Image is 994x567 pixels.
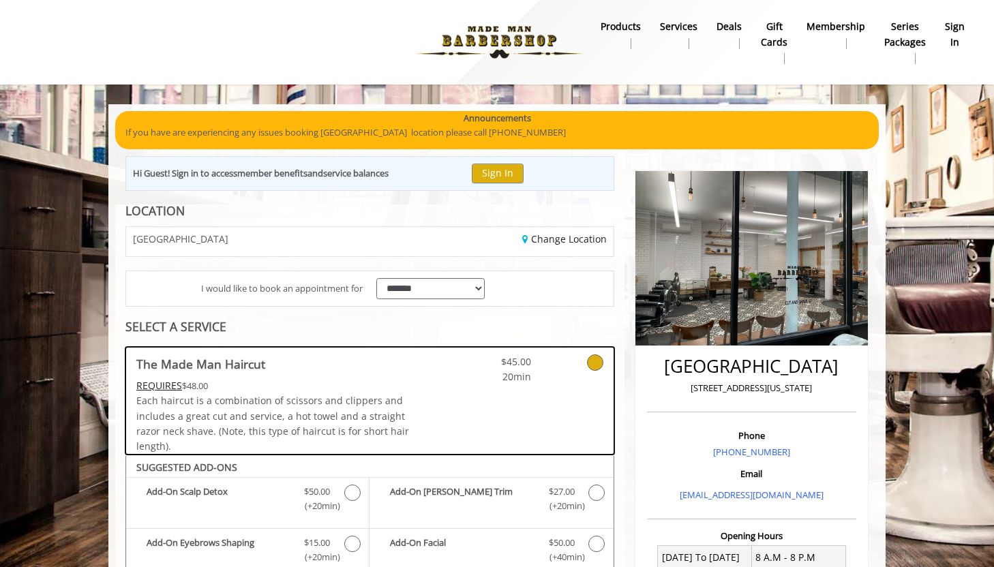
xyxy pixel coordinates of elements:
[133,485,362,517] label: Add-On Scalp Detox
[650,381,853,395] p: [STREET_ADDRESS][US_STATE]
[125,202,185,219] b: LOCATION
[707,17,751,52] a: DealsDeals
[406,5,593,80] img: Made Man Barbershop logo
[133,234,228,244] span: [GEOGRAPHIC_DATA]
[376,485,606,517] label: Add-On Beard Trim
[136,461,237,474] b: SUGGESTED ADD-ONS
[797,17,875,52] a: MembershipMembership
[136,379,182,392] span: This service needs some Advance to be paid before we block your appointment
[125,320,614,333] div: SELECT A SERVICE
[647,531,856,540] h3: Opening Hours
[147,536,290,564] b: Add-On Eyebrows Shaping
[761,19,787,50] b: gift cards
[136,354,265,373] b: The Made Man Haircut
[125,125,869,140] p: If you have are experiencing any issues booking [GEOGRAPHIC_DATA] location please call [PHONE_NUM...
[464,111,531,125] b: Announcements
[884,19,926,50] b: Series packages
[717,19,742,34] b: Deals
[147,485,290,513] b: Add-On Scalp Detox
[660,19,697,34] b: Services
[304,536,330,550] span: $15.00
[935,17,974,52] a: sign insign in
[390,536,534,564] b: Add-On Facial
[807,19,865,34] b: Membership
[751,17,797,67] a: Gift cardsgift cards
[451,354,531,369] span: $45.00
[237,167,307,179] b: member benefits
[201,281,363,296] span: I would like to book an appointment for
[390,485,534,513] b: Add-On [PERSON_NAME] Trim
[297,550,337,564] span: (+20min )
[297,499,337,513] span: (+20min )
[541,550,582,564] span: (+40min )
[136,378,410,393] div: $48.00
[541,499,582,513] span: (+20min )
[650,431,853,440] h3: Phone
[136,394,409,453] span: Each haircut is a combination of scissors and clippers and includes a great cut and service, a ho...
[945,19,965,50] b: sign in
[650,469,853,478] h3: Email
[304,485,330,499] span: $50.00
[713,446,790,458] a: [PHONE_NUMBER]
[601,19,641,34] b: products
[451,369,531,384] span: 20min
[133,166,389,181] div: Hi Guest! Sign in to access and
[650,356,853,376] h2: [GEOGRAPHIC_DATA]
[323,167,389,179] b: service balances
[875,17,935,67] a: Series packagesSeries packages
[549,485,575,499] span: $27.00
[522,232,607,245] a: Change Location
[549,536,575,550] span: $50.00
[591,17,650,52] a: Productsproducts
[650,17,707,52] a: ServicesServices
[472,164,524,183] button: Sign In
[680,489,824,501] a: [EMAIL_ADDRESS][DOMAIN_NAME]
